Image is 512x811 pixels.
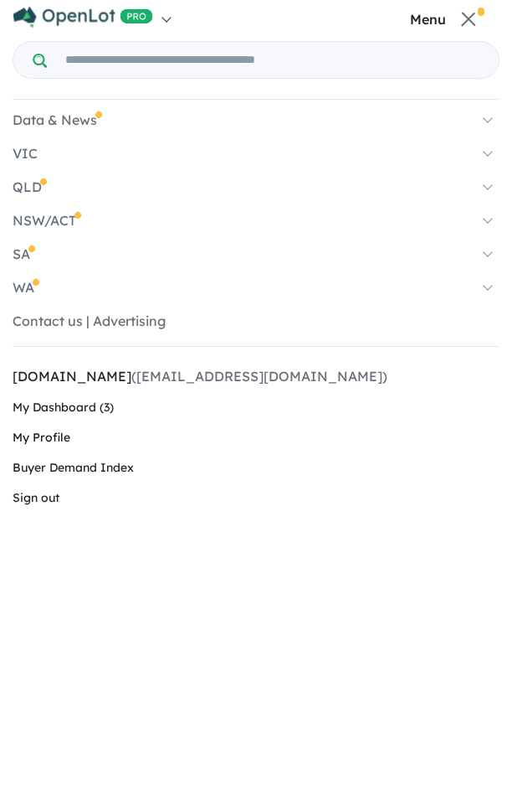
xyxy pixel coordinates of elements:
a: Sign out [13,483,499,514]
span: My Profile [13,430,70,445]
a: My Profile [13,423,499,453]
a: WA [13,279,499,296]
img: Openlot PRO Logo White [13,7,153,28]
input: Try estate name, suburb, builder or developer [50,42,495,78]
a: Data & News [13,111,499,128]
a: [DOMAIN_NAME]([EMAIL_ADDRESS][DOMAIN_NAME]) [13,360,499,393]
a: VIC [13,145,499,162]
a: SA [13,245,499,262]
button: Toggle navigation [387,11,509,27]
a: NSW/ACT [13,212,499,229]
a: Contact us | Advertising [13,313,499,329]
span: ([EMAIL_ADDRESS][DOMAIN_NAME]) [131,368,387,385]
a: QLD [13,178,499,195]
a: My Dashboard (3) [13,393,499,423]
a: Buyer Demand Index [13,453,499,483]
